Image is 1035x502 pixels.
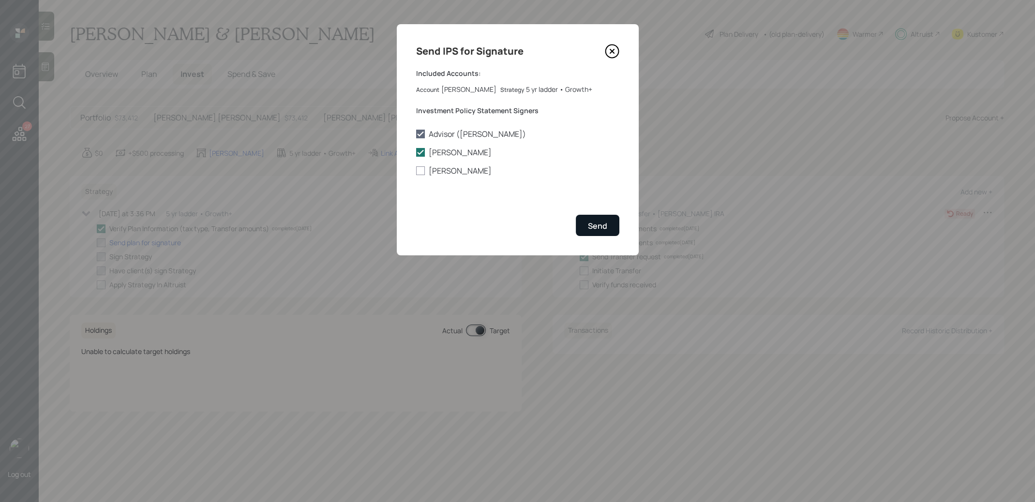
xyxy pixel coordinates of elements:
div: Send [588,221,607,231]
label: Advisor ([PERSON_NAME]) [416,129,619,139]
label: Account [416,86,439,94]
label: [PERSON_NAME] [416,147,619,158]
div: 5 yr ladder • Growth+ [526,84,592,94]
h4: Send IPS for Signature [416,44,524,59]
label: Included Accounts: [416,69,619,78]
label: Investment Policy Statement Signers [416,106,619,116]
label: Strategy [500,86,524,94]
label: [PERSON_NAME] [416,165,619,176]
button: Send [576,215,619,236]
div: [PERSON_NAME] [441,84,496,94]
